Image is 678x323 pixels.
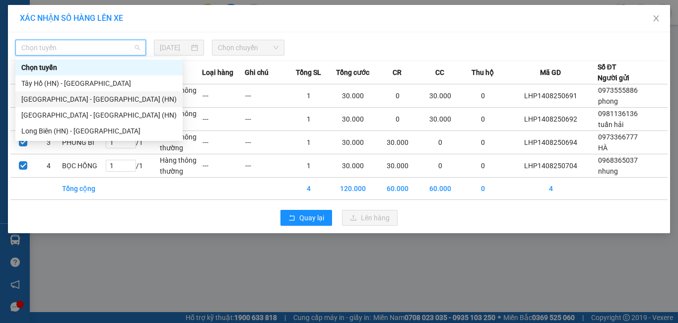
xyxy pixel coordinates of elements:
span: Quay lại [299,212,324,223]
div: Chọn tuyến [15,60,183,75]
td: Tổng cộng [62,178,105,200]
td: 0 [376,84,419,108]
span: CC [435,67,444,78]
span: 0973555886 [598,86,638,94]
td: 30.000 [330,84,376,108]
td: 120.000 [330,178,376,200]
span: Mã GD [540,67,561,78]
td: 4 [36,154,62,178]
td: LHP1408250691 [504,84,598,108]
div: [GEOGRAPHIC_DATA] - [GEOGRAPHIC_DATA] (HN) [21,94,177,105]
td: 0 [376,108,419,131]
td: 30.000 [376,154,419,178]
div: Tây Hồ (HN) - Thanh Hóa [15,75,183,91]
td: 1 [287,154,330,178]
button: Close [642,5,670,33]
div: Tây Hồ (HN) - [GEOGRAPHIC_DATA] [21,78,177,89]
td: 30.000 [419,108,462,131]
td: 0 [462,84,504,108]
td: PHONG BÌ [62,131,105,154]
td: 4 [287,178,330,200]
span: rollback [288,214,295,222]
td: --- [202,154,245,178]
td: 60.000 [419,178,462,200]
div: Long Biên (HN) - Thanh Hóa [15,123,183,139]
td: 30.000 [330,131,376,154]
span: Tổng cước [336,67,369,78]
span: tuấn hải [598,121,623,129]
span: close [652,14,660,22]
button: rollbackQuay lại [280,210,332,226]
td: 1 [287,84,330,108]
span: nhung [598,167,618,175]
td: --- [202,131,245,154]
td: 0 [419,154,462,178]
td: --- [245,131,287,154]
input: 15/08/2025 [160,42,189,53]
td: / 1 [105,154,159,178]
span: 0973366777 [598,133,638,141]
span: XÁC NHẬN SỐ HÀNG LÊN XE [20,13,123,23]
button: uploadLên hàng [342,210,398,226]
span: CR [393,67,402,78]
div: Thanh Hóa - Tây Hồ (HN) [15,107,183,123]
span: Thu hộ [472,67,494,78]
td: --- [245,84,287,108]
td: Hàng thông thường [159,154,202,178]
span: HÀ [598,144,608,152]
div: Long Biên (HN) - [GEOGRAPHIC_DATA] [21,126,177,136]
td: 0 [462,154,504,178]
span: Loại hàng [202,67,233,78]
span: Ghi chú [245,67,269,78]
td: LHP1408250692 [504,108,598,131]
span: 0981136136 [598,110,638,118]
td: 0 [462,178,504,200]
span: Tổng SL [296,67,321,78]
td: 1 [287,108,330,131]
td: 1 [287,131,330,154]
div: Chọn tuyến [21,62,177,73]
td: 4 [504,178,598,200]
td: 30.000 [376,131,419,154]
td: 0 [462,108,504,131]
td: / 1 [105,131,159,154]
div: Số ĐT Người gửi [598,62,629,83]
td: Hàng thông thường [159,131,202,154]
td: 60.000 [376,178,419,200]
td: 30.000 [330,108,376,131]
td: --- [245,108,287,131]
td: --- [245,154,287,178]
td: --- [202,84,245,108]
span: phong [598,97,618,105]
span: 0968365037 [598,156,638,164]
td: BỌC HỒNG [62,154,105,178]
td: 0 [462,131,504,154]
td: 30.000 [419,84,462,108]
td: 30.000 [330,154,376,178]
span: Chọn tuyến [21,40,140,55]
span: Chọn chuyến [218,40,279,55]
div: Thanh Hóa - Long Biên (HN) [15,91,183,107]
td: LHP1408250704 [504,154,598,178]
td: --- [202,108,245,131]
td: 3 [36,131,62,154]
div: [GEOGRAPHIC_DATA] - [GEOGRAPHIC_DATA] (HN) [21,110,177,121]
td: 0 [419,131,462,154]
td: LHP1408250694 [504,131,598,154]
